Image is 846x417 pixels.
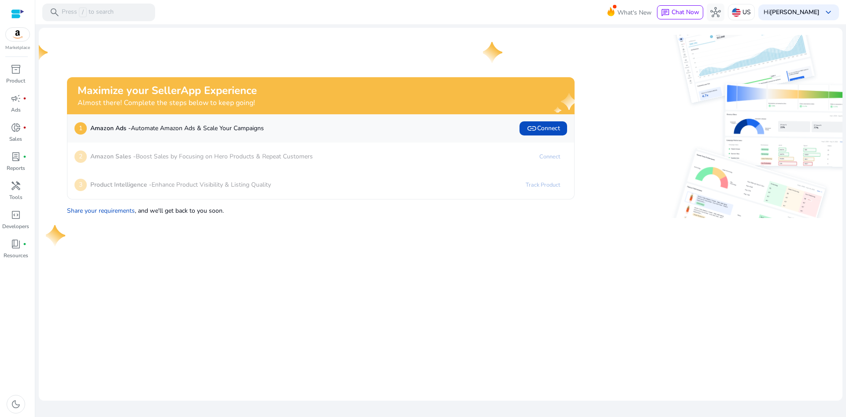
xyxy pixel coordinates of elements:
p: 3 [74,179,87,191]
p: Enhance Product Visibility & Listing Quality [90,180,271,189]
span: keyboard_arrow_down [823,7,834,18]
p: Marketplace [5,45,30,51]
p: Product [6,77,25,85]
button: linkConnect [519,121,567,135]
span: fiber_manual_record [23,126,26,129]
b: Amazon Sales - [90,152,136,161]
p: Automate Amazon Ads & Scale Your Campaigns [90,124,264,133]
h4: Almost there! Complete the steps below to keep going! [78,99,257,107]
span: fiber_manual_record [23,155,26,158]
span: fiber_manual_record [23,97,26,100]
span: donut_small [11,122,21,133]
p: Tools [9,193,22,201]
img: one-star.svg [483,42,504,63]
p: Resources [4,252,28,259]
p: US [742,4,751,20]
span: inventory_2 [11,64,21,75]
p: Sales [9,135,22,143]
a: Track Product [519,178,567,192]
a: Connect [532,150,567,164]
span: chat [661,8,670,17]
span: book_4 [11,239,21,249]
p: Ads [11,106,21,114]
span: lab_profile [11,151,21,162]
img: amazon.svg [6,28,30,41]
p: Press to search [62,8,114,17]
span: handyman [11,180,21,191]
img: one-star.svg [46,225,67,246]
span: Chat Now [672,8,699,16]
span: What's New [617,5,652,20]
span: dark_mode [11,399,21,409]
p: Developers [2,222,29,230]
img: us.svg [732,8,741,17]
p: 2 [74,150,87,163]
span: Connect [527,123,560,134]
span: fiber_manual_record [23,242,26,246]
b: Amazon Ads - [90,124,131,132]
span: campaign [11,93,21,104]
p: Boost Sales by Focusing on Hero Products & Repeat Customers [90,152,313,161]
span: hub [710,7,721,18]
p: , and we'll get back to you soon. [67,203,575,215]
span: search [49,7,60,18]
b: [PERSON_NAME] [770,8,820,16]
span: code_blocks [11,210,21,220]
button: chatChat Now [657,5,703,19]
span: / [79,8,87,17]
p: 1 [74,122,87,135]
b: Product Intelligence - [90,180,152,189]
img: one-star.svg [28,42,49,63]
p: Hi [764,9,820,15]
p: Reports [7,164,25,172]
button: hub [707,4,724,21]
h2: Maximize your SellerApp Experience [78,84,257,97]
span: link [527,123,537,134]
a: Share your requirements [67,207,135,215]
